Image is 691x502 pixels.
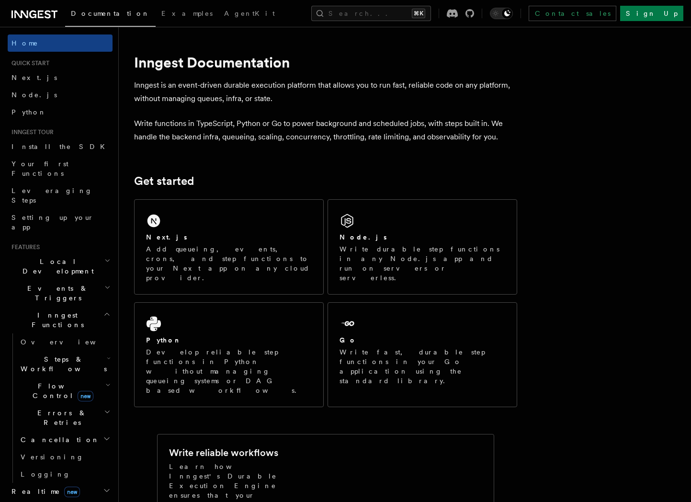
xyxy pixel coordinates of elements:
[11,214,94,231] span: Setting up your app
[311,6,431,21] button: Search...⌘K
[17,431,113,448] button: Cancellation
[8,333,113,483] div: Inngest Functions
[340,335,357,345] h2: Go
[21,470,70,478] span: Logging
[8,86,113,103] a: Node.js
[146,335,181,345] h2: Python
[21,338,119,346] span: Overview
[11,108,46,116] span: Python
[17,333,113,351] a: Overview
[11,38,38,48] span: Home
[161,10,213,17] span: Examples
[8,483,113,500] button: Realtimenew
[8,257,104,276] span: Local Development
[169,446,278,459] h2: Write reliable workflows
[412,9,425,18] kbd: ⌘K
[134,302,324,407] a: PythonDevelop reliable step functions in Python without managing queueing systems or DAG based wo...
[8,128,54,136] span: Inngest tour
[11,91,57,99] span: Node.js
[156,3,218,26] a: Examples
[17,351,113,377] button: Steps & Workflows
[11,187,92,204] span: Leveraging Steps
[134,117,517,144] p: Write functions in TypeScript, Python or Go to power background and scheduled jobs, with steps bu...
[8,69,113,86] a: Next.js
[8,155,113,182] a: Your first Functions
[218,3,281,26] a: AgentKit
[71,10,150,17] span: Documentation
[340,244,505,283] p: Write durable step functions in any Node.js app and run on servers or serverless.
[146,232,187,242] h2: Next.js
[8,284,104,303] span: Events & Triggers
[8,307,113,333] button: Inngest Functions
[65,3,156,27] a: Documentation
[11,160,68,177] span: Your first Functions
[8,487,80,496] span: Realtime
[17,408,104,427] span: Errors & Retries
[64,487,80,497] span: new
[134,174,194,188] a: Get started
[134,54,517,71] h1: Inngest Documentation
[340,232,387,242] h2: Node.js
[78,391,93,401] span: new
[134,199,324,295] a: Next.jsAdd queueing, events, crons, and step functions to your Next app on any cloud provider.
[8,138,113,155] a: Install the SDK
[8,280,113,307] button: Events & Triggers
[8,209,113,236] a: Setting up your app
[17,381,105,400] span: Flow Control
[490,8,513,19] button: Toggle dark mode
[8,103,113,121] a: Python
[8,59,49,67] span: Quick start
[8,34,113,52] a: Home
[620,6,683,21] a: Sign Up
[11,74,57,81] span: Next.js
[224,10,275,17] span: AgentKit
[8,253,113,280] button: Local Development
[340,347,505,386] p: Write fast, durable step functions in your Go application using the standard library.
[17,404,113,431] button: Errors & Retries
[8,243,40,251] span: Features
[17,377,113,404] button: Flow Controlnew
[146,347,312,395] p: Develop reliable step functions in Python without managing queueing systems or DAG based workflows.
[11,143,111,150] span: Install the SDK
[134,79,517,105] p: Inngest is an event-driven durable execution platform that allows you to run fast, reliable code ...
[328,199,517,295] a: Node.jsWrite durable step functions in any Node.js app and run on servers or serverless.
[17,435,100,445] span: Cancellation
[328,302,517,407] a: GoWrite fast, durable step functions in your Go application using the standard library.
[8,310,103,330] span: Inngest Functions
[146,244,312,283] p: Add queueing, events, crons, and step functions to your Next app on any cloud provider.
[8,182,113,209] a: Leveraging Steps
[17,466,113,483] a: Logging
[21,453,84,461] span: Versioning
[529,6,616,21] a: Contact sales
[17,354,107,374] span: Steps & Workflows
[17,448,113,466] a: Versioning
